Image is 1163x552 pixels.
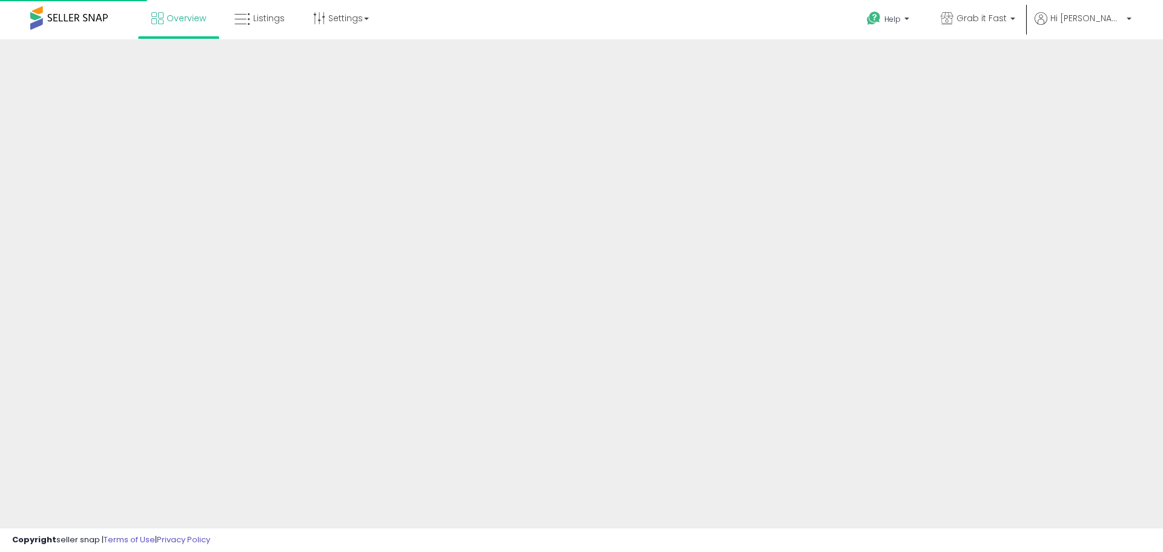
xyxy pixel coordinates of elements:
[866,11,881,26] i: Get Help
[12,534,56,545] strong: Copyright
[104,534,155,545] a: Terms of Use
[157,534,210,545] a: Privacy Policy
[857,2,921,39] a: Help
[1035,12,1132,39] a: Hi [PERSON_NAME]
[1050,12,1123,24] span: Hi [PERSON_NAME]
[12,534,210,546] div: seller snap | |
[956,12,1007,24] span: Grab it Fast
[253,12,285,24] span: Listings
[884,14,901,24] span: Help
[167,12,206,24] span: Overview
